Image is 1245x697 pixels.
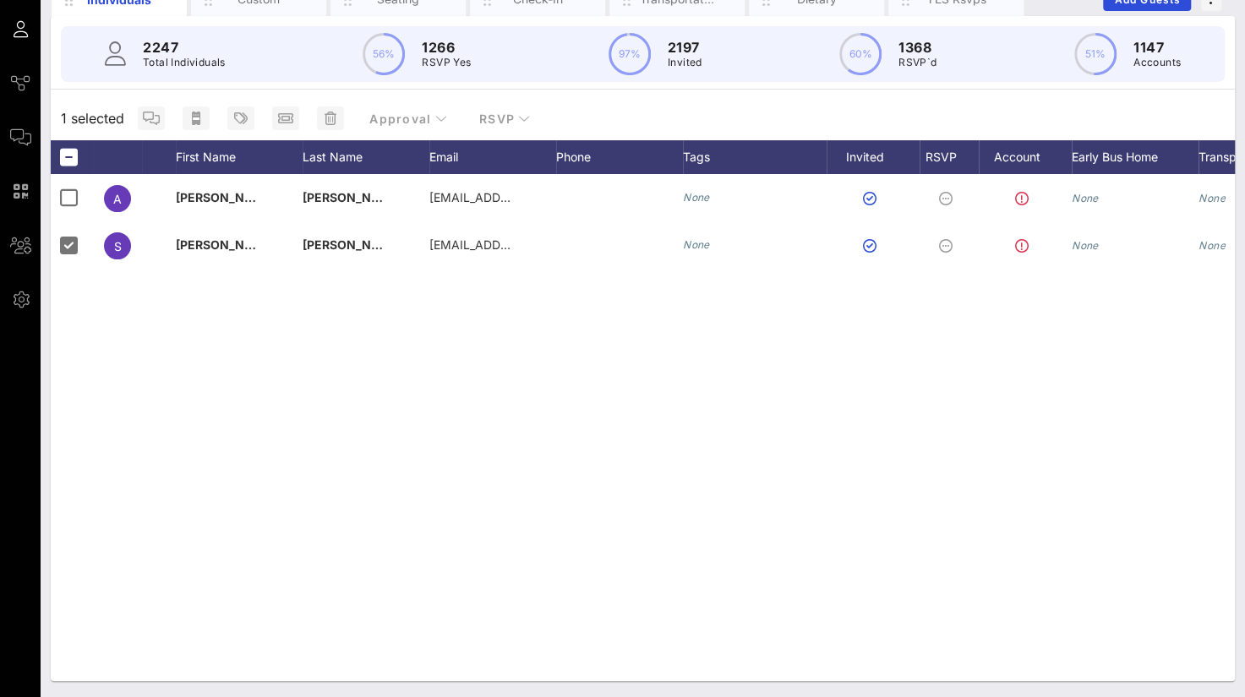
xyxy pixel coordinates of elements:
[979,140,1072,174] div: Account
[429,140,556,174] div: Email
[556,140,683,174] div: Phone
[429,190,633,204] span: [EMAIL_ADDRESS][DOMAIN_NAME]
[1199,192,1226,204] i: None
[668,37,702,57] p: 2197
[898,54,936,71] p: RSVP`d
[1072,140,1199,174] div: Early Bus Home
[1072,192,1099,204] i: None
[898,37,936,57] p: 1368
[683,238,710,251] i: None
[920,140,979,174] div: RSVP
[683,191,710,204] i: None
[113,192,122,206] span: A
[369,112,447,126] span: Approval
[478,112,531,126] span: RSVP
[683,140,827,174] div: Tags
[143,37,226,57] p: 2247
[1199,239,1226,252] i: None
[827,140,920,174] div: Invited
[1133,54,1181,71] p: Accounts
[1072,239,1099,252] i: None
[422,54,471,71] p: RSVP Yes
[143,54,226,71] p: Total Individuals
[176,190,276,204] span: [PERSON_NAME]
[61,108,124,128] span: 1 selected
[176,140,303,174] div: First Name
[303,140,429,174] div: Last Name
[303,237,402,252] span: [PERSON_NAME]
[114,239,122,253] span: S
[422,37,471,57] p: 1266
[303,190,402,204] span: [PERSON_NAME]
[465,103,544,133] button: RSVP
[429,237,633,252] span: [EMAIL_ADDRESS][DOMAIN_NAME]
[355,103,461,133] button: Approval
[668,54,702,71] p: Invited
[176,237,276,252] span: [PERSON_NAME]
[1133,37,1181,57] p: 1147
